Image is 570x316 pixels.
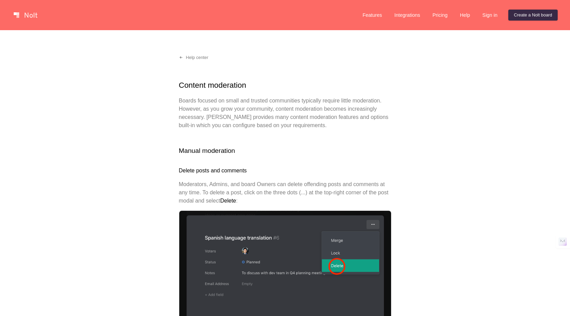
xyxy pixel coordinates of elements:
[220,198,236,204] strong: Delete
[477,10,503,21] a: Sign in
[179,97,391,130] p: Boards focused on small and trusted communities typically require little moderation. However, as ...
[357,10,388,21] a: Features
[179,146,391,156] h2: Manual moderation
[508,10,558,21] a: Create a Nolt board
[179,180,391,205] p: Moderators, Admins, and board Owners can delete offending posts and comments at any time. To dele...
[173,52,214,63] a: Help center
[427,10,453,21] a: Pricing
[454,10,476,21] a: Help
[179,167,391,175] h3: Delete posts and comments
[389,10,425,21] a: Integrations
[179,80,391,91] h1: Content moderation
